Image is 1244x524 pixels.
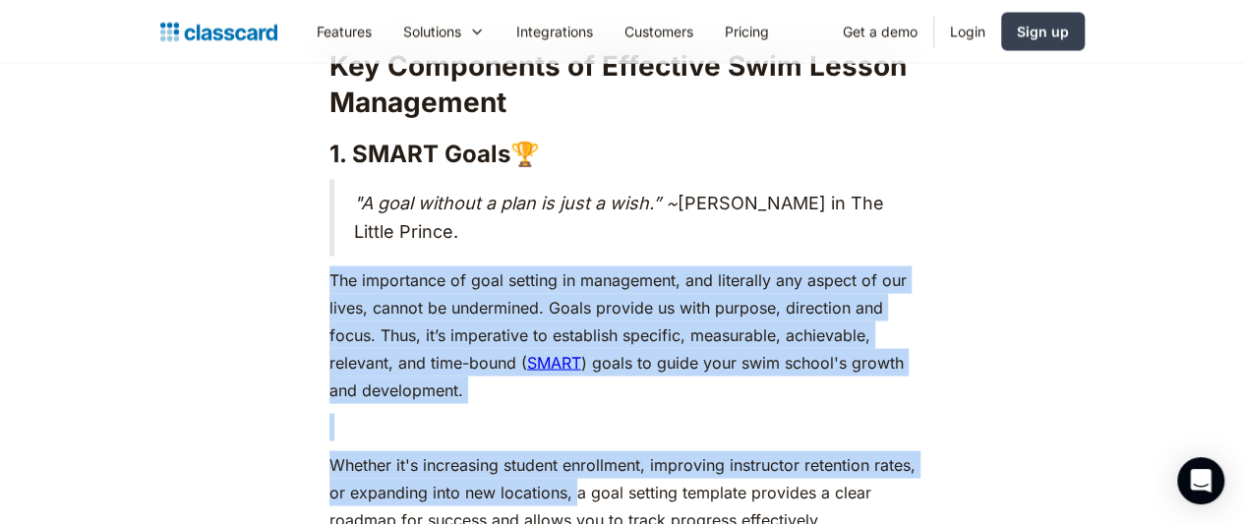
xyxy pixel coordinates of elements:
[329,179,916,256] blockquote: [PERSON_NAME] in The Little Prince.
[329,413,916,440] p: ‍
[1017,21,1069,41] div: Sign up
[329,49,907,118] strong: Key Components of Effective Swim Lesson Management
[329,140,916,169] h3: 1. SMART Goals
[934,9,1001,53] a: Login
[510,140,540,168] strong: 🏆
[709,9,785,53] a: Pricing
[301,9,387,53] a: Features
[403,21,461,41] div: Solutions
[1001,12,1085,50] a: Sign up
[501,9,609,53] a: Integrations
[387,9,501,53] div: Solutions
[609,9,709,53] a: Customers
[827,9,933,53] a: Get a demo
[160,18,277,45] a: home
[329,265,916,403] p: The importance of goal setting in management, and literally any aspect of our lives, cannot be un...
[354,192,678,212] em: "A goal without a plan is just a wish.” ~
[527,352,581,372] a: SMART
[1177,457,1224,504] div: Open Intercom Messenger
